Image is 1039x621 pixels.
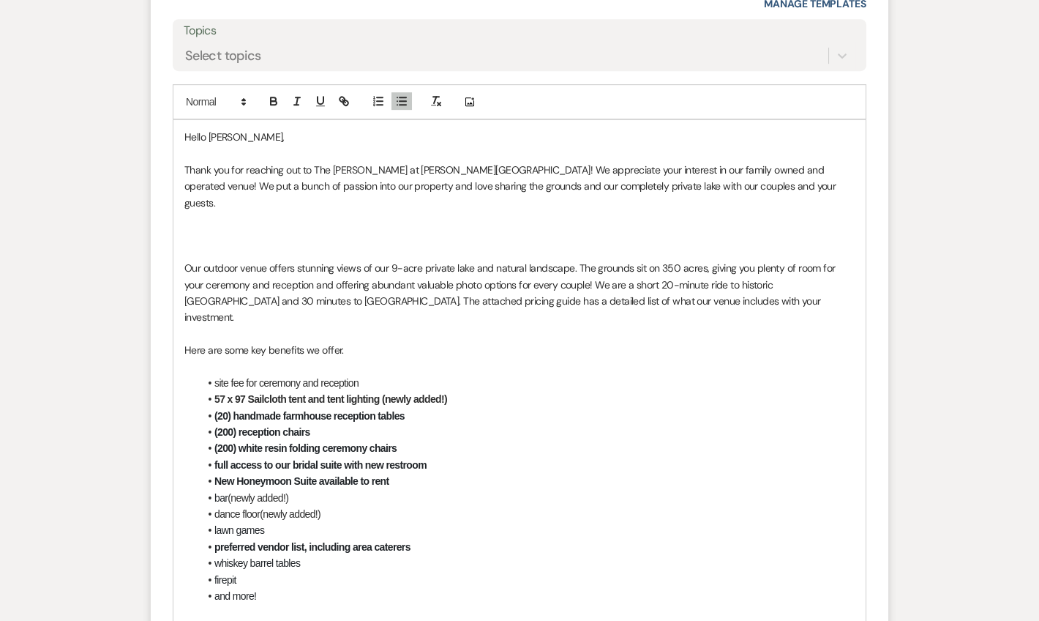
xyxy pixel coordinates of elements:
[214,442,397,454] strong: (200) white resin folding ceremony chairs
[184,343,344,357] span: Here are some key benefits we offer.
[214,410,405,422] strong: (20) handmade farmhouse reception tables
[199,506,855,522] li: (newly added!)
[214,574,236,586] span: firepit
[199,375,855,391] li: site fee for ceremony and reception
[185,45,261,65] div: Select topics
[214,492,228,504] span: bar
[214,524,264,536] span: lawn games
[214,475,389,487] strong: New Honeymoon Suite available to rent
[214,508,260,520] span: dance floor
[214,393,447,405] strong: 57 x 97 Sailcloth tent and tent lighting (newly added!)
[184,130,285,144] span: Hello [PERSON_NAME],
[184,163,839,209] span: Thank you for reaching out to The [PERSON_NAME] at [PERSON_NAME][GEOGRAPHIC_DATA]! We appreciate ...
[184,21,855,42] label: Topics
[214,557,300,569] span: whiskey barrel tables
[214,590,256,602] span: and more!
[214,426,310,438] strong: (200) reception chairs
[214,541,410,553] strong: preferred vendor list, including area caterers
[184,261,838,324] span: Our outdoor venue offers stunning views of our 9-acre private lake and natural landscape. The gro...
[199,490,855,506] li: (newly added!)
[214,459,427,471] strong: full access to our bridal suite with new restroom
